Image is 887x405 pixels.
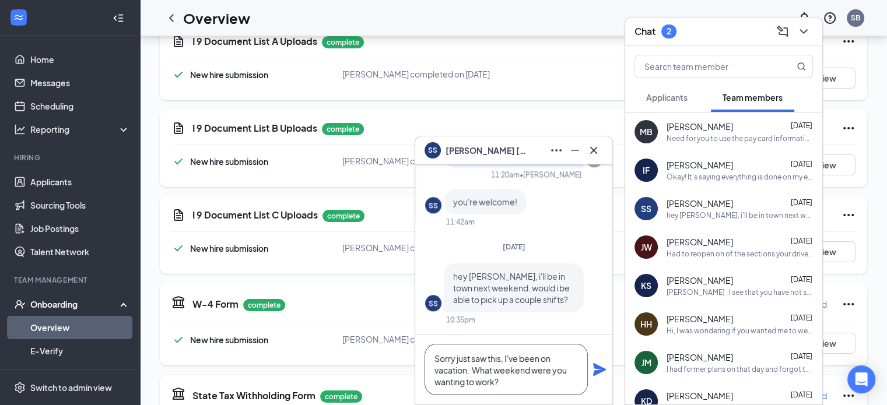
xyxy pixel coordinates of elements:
[342,69,490,79] span: [PERSON_NAME] completed on [DATE]
[30,48,130,71] a: Home
[641,280,651,291] div: KS
[520,170,581,179] span: • [PERSON_NAME]
[667,26,671,36] div: 2
[192,122,317,135] h5: I 9 Document List B Uploads
[243,299,285,311] p: complete
[842,34,856,48] svg: Ellipses
[723,92,783,103] span: Team members
[190,334,268,345] span: New hire submission
[342,242,490,253] span: [PERSON_NAME] completed on [DATE]
[30,71,130,94] a: Messages
[640,318,652,330] div: HH
[851,13,860,23] div: SB
[30,362,130,386] a: Onboarding Documents
[797,333,856,354] button: View
[823,11,837,25] svg: QuestionInfo
[643,164,650,176] div: IF
[30,298,120,310] div: Onboarding
[190,156,268,167] span: New hire submission
[171,333,185,347] svg: Checkmark
[30,124,131,135] div: Reporting
[847,365,875,393] div: Open Intercom Messenger
[30,382,112,393] div: Switch to admin view
[30,240,130,263] a: Talent Network
[797,62,806,71] svg: MagnifyingGlass
[171,208,185,222] svg: CustomFormIcon
[30,339,130,362] a: E-Verify
[425,344,588,395] textarea: Sorry just saw this, I've been on vacation. What weekend were you wanting to work?
[635,55,773,78] input: Search team member
[14,124,26,135] svg: Analysis
[634,25,655,38] h3: Chat
[791,390,812,399] span: [DATE]
[641,203,651,214] div: SS
[592,362,606,376] svg: Plane
[797,11,811,25] svg: Notifications
[667,236,733,248] span: [PERSON_NAME]
[30,94,130,118] a: Scheduling
[164,11,178,25] svg: ChevronLeft
[429,298,438,308] div: SS
[171,386,185,400] svg: TaxGovernmentIcon
[190,243,268,253] span: New hire submission
[584,141,603,160] button: Cross
[842,121,856,135] svg: Ellipses
[794,22,813,41] button: ChevronDown
[842,208,856,222] svg: Ellipses
[797,154,856,175] button: View
[797,241,856,262] button: View
[322,36,364,48] p: complete
[791,275,812,284] span: [DATE]
[171,34,185,48] svg: CustomFormIcon
[641,357,651,368] div: JM
[113,12,124,24] svg: Collapse
[667,274,733,286] span: [PERSON_NAME]
[171,121,185,135] svg: CustomFormIcon
[667,133,813,143] div: Need for you to use the pay card information to fill out the information on the form, you will ne...
[14,382,26,393] svg: Settings
[13,12,24,23] svg: WorkstreamLogo
[30,193,130,217] a: Sourcing Tools
[30,170,130,193] a: Applicants
[503,242,525,251] span: [DATE]
[446,217,475,227] div: 11:42am
[641,241,652,253] div: JW
[791,237,812,245] span: [DATE]
[566,141,584,160] button: Minimize
[190,69,268,80] span: New hire submission
[322,210,364,222] p: complete
[667,172,813,182] div: Okay! It's saying everything is done on my end now
[14,275,128,285] div: Team Management
[30,316,130,339] a: Overview
[14,298,26,310] svg: UserCheck
[667,313,733,325] span: [PERSON_NAME]
[429,200,438,210] div: SS
[773,22,792,41] button: ComposeMessage
[192,35,317,48] h5: I 9 Document List A Uploads
[453,271,570,305] span: hey [PERSON_NAME], i'll be in town next weekend. would i be able to pick up a couple shifts?
[320,390,362,403] p: complete
[791,352,812,361] span: [DATE]
[171,68,185,82] svg: Checkmark
[322,123,364,135] p: complete
[547,141,566,160] button: Ellipses
[491,170,520,179] div: 11:20am
[549,143,563,157] svg: Ellipses
[776,24,790,38] svg: ComposeMessage
[640,126,653,138] div: MB
[842,297,856,311] svg: Ellipses
[791,121,812,130] span: [DATE]
[791,160,812,168] span: [DATE]
[667,390,733,402] span: [PERSON_NAME]
[646,92,688,103] span: Applicants
[568,143,582,157] svg: Minimize
[30,217,130,240] a: Job Postings
[791,198,812,207] span: [DATE]
[342,156,490,166] span: [PERSON_NAME] completed on [DATE]
[192,389,315,402] h5: State Tax Withholding Form
[171,295,185,309] svg: TaxGovernmentIcon
[667,198,733,209] span: [PERSON_NAME]
[842,389,856,403] svg: Ellipses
